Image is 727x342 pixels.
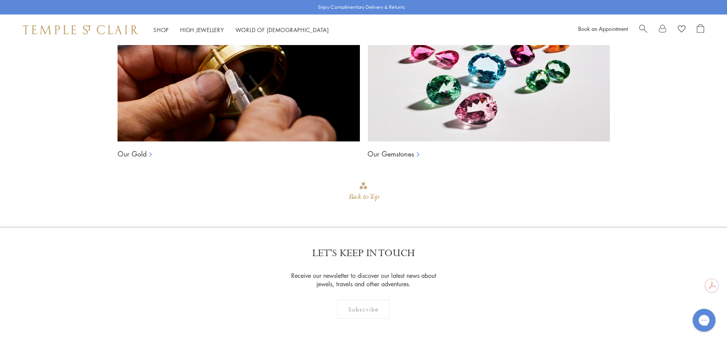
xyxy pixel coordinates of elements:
a: Book an Appointment [578,25,628,32]
nav: Main navigation [153,25,329,35]
a: Our Gemstones [368,149,414,158]
a: Our Gold [118,149,147,158]
a: ShopShop [153,26,169,34]
a: Open Shopping Bag [697,24,704,35]
iframe: Gorgias live chat messenger [689,306,719,334]
p: Receive our newsletter to discover our latest news about jewels, travels and other adventures. [286,271,441,288]
div: Go to top [348,181,378,204]
img: Temple St. Clair [23,25,138,34]
div: Back to Top [348,190,378,204]
a: World of [DEMOGRAPHIC_DATA]World of [DEMOGRAPHIC_DATA] [235,26,329,34]
a: High JewelleryHigh Jewellery [180,26,224,34]
div: Subscribe [337,300,390,319]
p: Enjoy Complimentary Delivery & Returns [318,3,405,11]
p: LET'S KEEP IN TOUCH [312,247,415,260]
a: View Wishlist [678,24,685,35]
a: Search [639,24,647,35]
